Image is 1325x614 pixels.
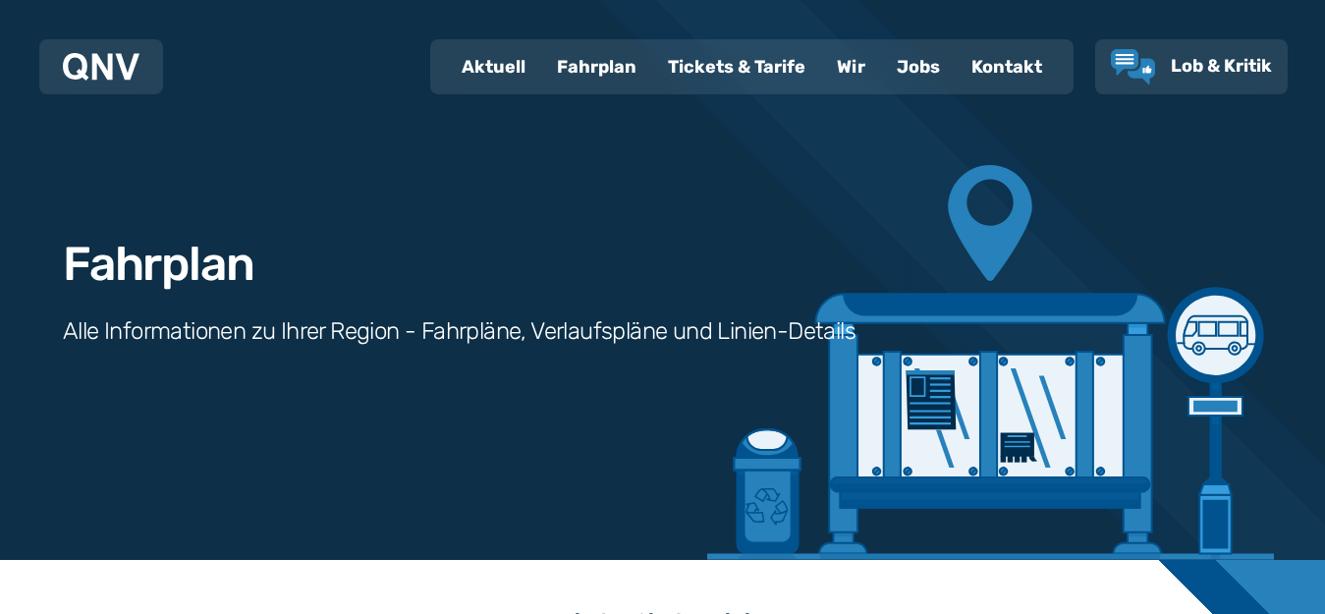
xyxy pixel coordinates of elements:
[956,41,1058,92] a: Kontakt
[63,53,139,81] img: QNV Logo
[1171,55,1272,77] span: Lob & Kritik
[63,47,139,86] a: QNV Logo
[881,41,956,92] a: Jobs
[652,41,821,92] a: Tickets & Tarife
[63,241,253,288] h1: Fahrplan
[63,315,856,347] h3: Alle Informationen zu Ihrer Region - Fahrpläne, Verlaufspläne und Linien-Details
[446,41,541,92] a: Aktuell
[541,41,652,92] a: Fahrplan
[1111,49,1272,84] a: Lob & Kritik
[821,41,881,92] a: Wir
